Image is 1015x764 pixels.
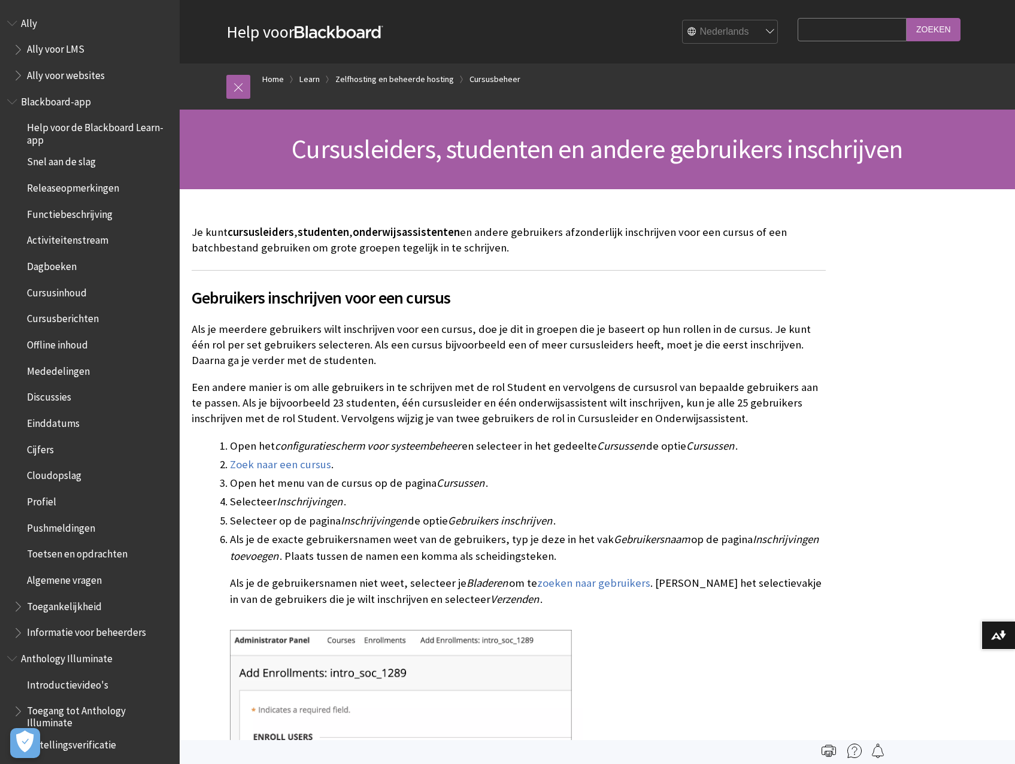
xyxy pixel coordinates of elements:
[230,438,826,454] li: Open het en selecteer in het gedeelte de optie .
[295,26,383,38] strong: Blackboard
[27,439,54,456] span: Cijfers
[27,204,113,220] span: Functiebeschrijving
[192,380,826,427] p: Een andere manier is om alle gebruikers in te schrijven met de rol Student en vervolgens de cursu...
[230,457,331,472] a: Zoek naar een cursus
[490,592,539,606] span: Verzenden
[27,623,146,639] span: Informatie voor beheerders
[298,225,349,239] span: studenten
[27,544,128,560] span: Toetsen en opdrachten
[27,518,95,534] span: Pushmeldingen
[847,744,862,758] img: More help
[7,92,172,642] nav: Book outline for Blackboard App Help
[299,72,320,87] a: Learn
[10,728,40,758] button: Open Preferences
[21,13,37,29] span: Ally
[262,72,284,87] a: Home
[230,493,826,510] li: Selecteer .
[27,118,171,146] span: Help voor de Blackboard Learn-app
[27,675,108,691] span: Introductievideo's
[448,514,552,527] span: Gebruikers inschrijven
[353,225,460,239] span: onderwijsassistenten
[230,475,826,492] li: Open het menu van de cursus op de pagina .
[27,570,102,586] span: Algemene vragen
[683,20,778,44] select: Site Language Selector
[335,72,454,87] a: Zelfhosting en beheerde hosting
[230,575,826,607] p: Als je de gebruikersnamen niet weet, selecteer je om te . [PERSON_NAME] het selectievakje in van ...
[27,596,102,613] span: Toegankelijkheid
[27,735,116,751] span: Instellingsverificatie
[275,439,460,453] span: configuratiescherm voor systeembeheer
[226,21,383,43] a: Help voorBlackboard
[27,256,77,272] span: Dagboeken
[21,648,113,665] span: Anthology Illuminate
[341,514,407,527] span: Inschrijvingen
[871,744,885,758] img: Follow this page
[27,413,80,429] span: Einddatums
[27,309,99,325] span: Cursusberichten
[292,132,902,165] span: Cursusleiders, studenten en andere gebruikers inschrijven
[192,225,826,256] p: Je kunt , , en andere gebruikers afzonderlijk inschrijven voor een cursus of een batchbestand geb...
[27,152,96,168] span: Snel aan de slag
[228,225,294,239] span: cursusleiders
[597,439,645,453] span: Cursussen
[27,231,108,247] span: Activiteitenstream
[469,72,520,87] a: Cursusbeheer
[27,40,84,56] span: Ally voor LMS
[27,701,171,729] span: Toegang tot Anthology Illuminate
[537,576,650,590] a: zoeken naar gebruikers
[614,532,690,546] span: Gebruikersnaam
[27,492,56,508] span: Profiel
[7,13,172,86] nav: Book outline for Anthology Ally Help
[27,361,90,377] span: Mededelingen
[27,335,88,351] span: Offline inhoud
[437,476,484,490] span: Cursussen
[686,439,734,453] span: Cursussen
[230,456,826,473] li: .
[466,576,508,590] span: Bladeren
[21,92,91,108] span: Blackboard-app
[230,513,826,529] li: Selecteer op de pagina de optie .
[192,270,826,310] h2: Gebruikers inschrijven voor een cursus
[27,65,105,81] span: Ally voor websites
[27,387,71,404] span: Discussies
[230,532,819,563] span: Inschrijvingen toevoegen
[277,495,343,508] span: Inschrijvingen
[27,283,87,299] span: Cursusinhoud
[27,466,81,482] span: Cloudopslag
[27,178,119,194] span: Releaseopmerkingen
[822,744,836,758] img: Print
[907,18,961,41] input: Zoeken
[192,322,826,369] p: Als je meerdere gebruikers wilt inschrijven voor een cursus, doe je dit in groepen die je baseert...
